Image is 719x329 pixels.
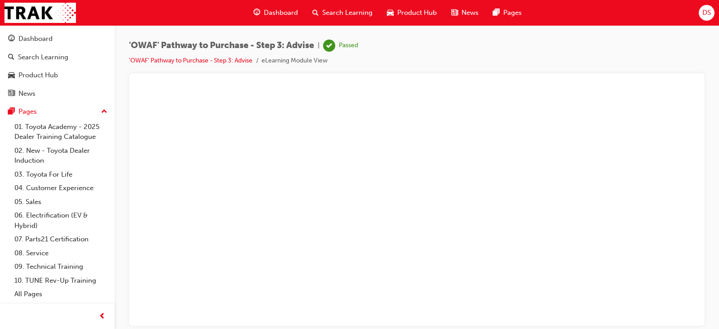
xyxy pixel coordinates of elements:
li: eLearning Module View [262,56,328,66]
span: car-icon [8,71,15,80]
a: 02. New - Toyota Dealer Induction [11,144,111,168]
a: News [4,85,111,102]
span: pages-icon [493,7,500,18]
span: up-icon [101,106,107,118]
a: Search Learning [4,49,111,66]
div: News [18,89,36,99]
span: DS [702,8,711,18]
a: 09. Technical Training [11,260,111,274]
a: car-iconProduct Hub [380,4,444,22]
span: news-icon [8,90,15,98]
a: search-iconSearch Learning [305,4,380,22]
button: Pages [4,103,111,120]
div: Passed [339,41,358,50]
a: 'OWAF' Pathway to Purchase - Step 3: Advise [129,57,253,64]
a: news-iconNews [444,4,486,22]
button: DashboardSearch LearningProduct HubNews [4,29,111,103]
a: 06. Electrification (EV & Hybrid) [11,209,111,232]
a: Dashboard [4,31,111,47]
a: 05. Sales [11,195,111,209]
span: News [462,8,479,18]
span: car-icon [387,7,394,18]
a: 04. Customer Experience [11,181,111,195]
a: 01. Toyota Academy - 2025 Dealer Training Catalogue [11,120,111,144]
a: guage-iconDashboard [246,4,305,22]
a: 08. Service [11,246,111,260]
span: 'OWAF' Pathway to Purchase - Step 3: Advise [129,40,314,51]
div: Dashboard [18,34,53,44]
a: All Pages [11,287,111,301]
span: news-icon [451,7,458,18]
a: Product Hub [4,67,111,84]
span: Pages [503,8,522,18]
span: search-icon [8,53,14,62]
span: | [318,40,320,51]
div: Search Learning [18,52,68,62]
span: guage-icon [8,35,15,43]
a: 07. Parts21 Certification [11,232,111,246]
span: learningRecordVerb_PASS-icon [323,40,335,52]
span: Product Hub [397,8,437,18]
span: pages-icon [8,108,15,116]
img: Trak [4,3,76,23]
div: Product Hub [18,70,58,80]
span: Search Learning [322,8,373,18]
span: Dashboard [264,8,298,18]
a: pages-iconPages [486,4,529,22]
span: guage-icon [253,7,260,18]
span: prev-icon [99,311,106,322]
div: Pages [18,107,37,117]
button: DS [699,5,715,21]
span: search-icon [312,7,319,18]
a: 03. Toyota For Life [11,168,111,182]
a: 10. TUNE Rev-Up Training [11,274,111,288]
